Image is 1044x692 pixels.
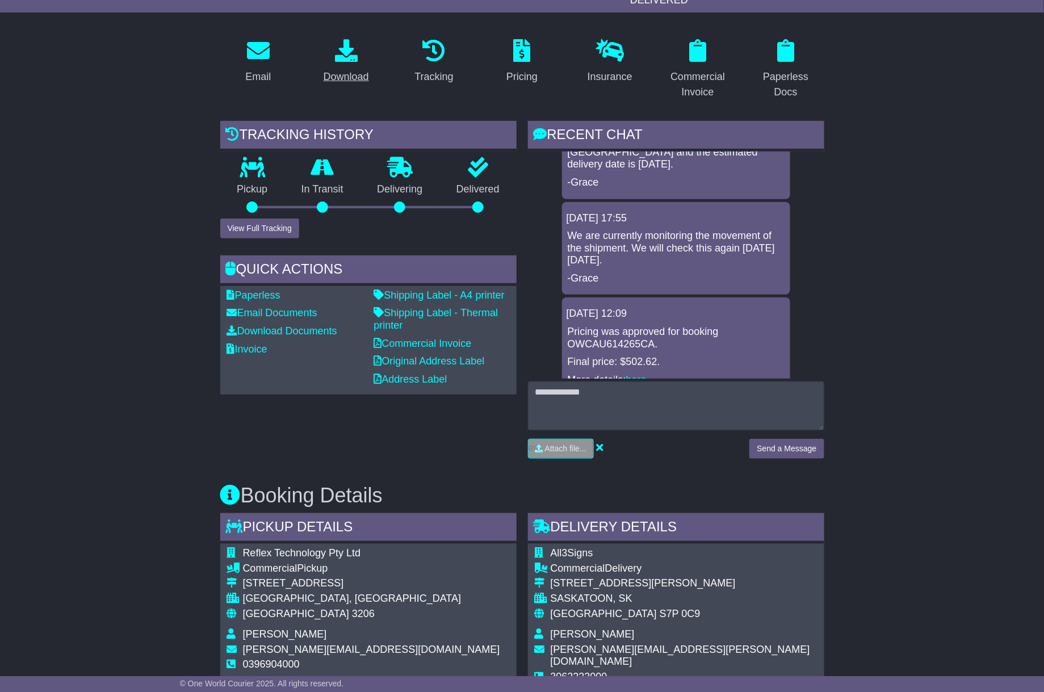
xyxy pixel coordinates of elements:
div: Insurance [588,69,632,85]
a: Paperless [227,290,280,301]
span: S7P 0C9 [660,608,701,619]
div: RECENT CHAT [528,121,824,152]
button: View Full Tracking [220,219,299,238]
div: Tracking [414,69,453,85]
a: Shipping Label - Thermal printer [374,307,498,331]
span: [PERSON_NAME] [243,628,327,640]
a: Email Documents [227,307,317,318]
a: Pricing [499,35,545,89]
div: [GEOGRAPHIC_DATA], [GEOGRAPHIC_DATA] [243,593,500,605]
span: Reflex Technology Pty Ltd [243,547,361,559]
a: Shipping Label - A4 printer [374,290,505,301]
a: Insurance [580,35,640,89]
a: Download [316,35,376,89]
span: Commercial [551,563,605,574]
h3: Booking Details [220,484,824,507]
p: -Grace [568,272,785,285]
p: Final price: $502.62. [568,356,785,368]
div: [STREET_ADDRESS] [243,577,500,590]
a: Email [238,35,278,89]
span: [PERSON_NAME][EMAIL_ADDRESS][DOMAIN_NAME] [243,644,500,655]
p: More details: . [568,374,785,387]
a: Commercial Invoice [660,35,736,104]
p: -Grace [568,177,785,189]
a: Download Documents [227,325,337,337]
a: Commercial Invoice [374,338,472,349]
p: In Transit [284,183,360,196]
span: 3062223000 [551,671,607,682]
div: [DATE] 17:55 [567,212,786,225]
div: Pickup [243,563,500,575]
span: [PERSON_NAME] [551,628,635,640]
div: Pricing [506,69,538,85]
div: Download [324,69,369,85]
a: Invoice [227,343,267,355]
p: Pickup [220,183,285,196]
span: [GEOGRAPHIC_DATA] [243,608,349,619]
div: Commercial Invoice [667,69,729,100]
div: Pickup Details [220,513,517,544]
a: Tracking [407,35,460,89]
a: Original Address Label [374,355,485,367]
div: Paperless Docs [755,69,817,100]
p: We are currently monitoring the movement of the shipment. We will check this again [DATE][DATE]. [568,230,785,267]
span: 0396904000 [243,659,300,670]
div: Delivery Details [528,513,824,544]
div: [STREET_ADDRESS][PERSON_NAME] [551,577,817,590]
div: Tracking history [220,121,517,152]
span: [GEOGRAPHIC_DATA] [551,608,657,619]
div: Quick Actions [220,255,517,286]
span: All3Signs [551,547,593,559]
p: Delivering [360,183,440,196]
span: [PERSON_NAME][EMAIL_ADDRESS][PERSON_NAME][DOMAIN_NAME] [551,644,810,668]
div: [DATE] 12:09 [567,308,786,320]
div: SASKATOON, SK [551,593,817,605]
button: Send a Message [749,439,824,459]
a: here [626,374,647,385]
a: Paperless Docs [748,35,824,104]
a: Address Label [374,374,447,385]
span: © One World Courier 2025. All rights reserved. [180,679,344,688]
p: Delivered [439,183,517,196]
div: Email [245,69,271,85]
div: Delivery [551,563,817,575]
span: Commercial [243,563,297,574]
p: Pricing was approved for booking OWCAU614265CA. [568,326,785,350]
span: 3206 [352,608,375,619]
